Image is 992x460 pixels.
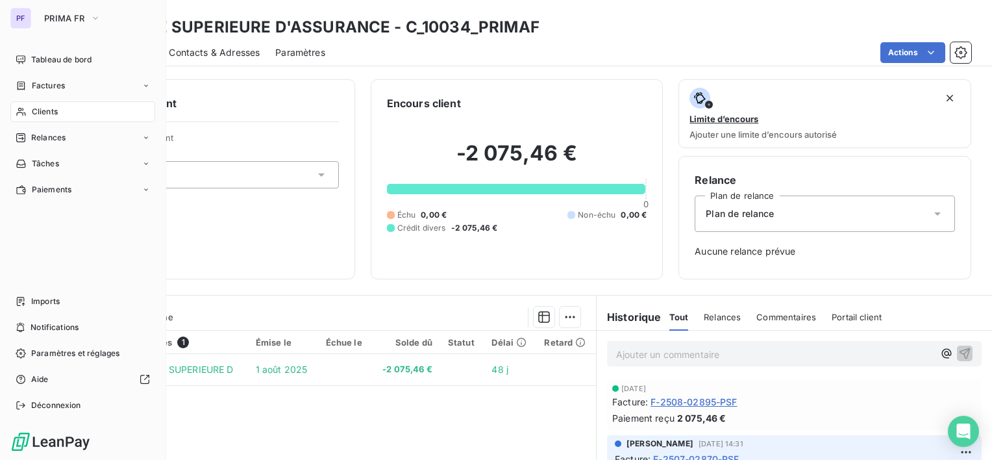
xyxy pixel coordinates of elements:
div: Délai [491,337,528,348]
h6: Informations client [79,96,339,111]
span: Portail client [832,312,882,322]
h6: Encours client [387,96,461,111]
span: Plan de relance [706,207,774,220]
h2: -2 075,46 € [387,140,647,179]
span: -2 075,46 € [380,363,432,376]
a: Aide [10,369,155,390]
span: Non-échu [578,209,615,221]
span: PRIMA FR [44,13,85,23]
span: [DATE] [621,385,646,392]
span: [PERSON_NAME] [626,438,693,450]
span: Relances [31,132,66,144]
span: Limite d’encours [689,114,758,124]
span: 0,00 € [621,209,647,221]
span: Tableau de bord [31,54,92,66]
h6: Relance [695,172,955,188]
span: Échu [397,209,416,221]
span: Tout [669,312,689,322]
span: Factures [32,80,65,92]
span: Clients [32,106,58,118]
div: Échue le [326,337,365,348]
span: Propriétés Client [105,133,339,151]
span: F-2508-02895-PSF [651,395,737,409]
span: 2 075,46 € [677,411,726,425]
span: -2 075,46 € [451,222,498,234]
span: Paramètres et réglages [31,348,119,359]
span: Facture : [612,395,648,409]
span: 0 [643,199,649,209]
div: PF [10,8,31,29]
span: 1 août 2025 [256,364,308,375]
span: Tâches [32,158,59,170]
h3: ECOLE SUPERIEURE D'ASSURANCE - C_10034_PRIMAF [114,16,539,39]
span: Commentaires [756,312,816,322]
span: 48 j [491,364,508,375]
span: [DATE] 14:31 [699,440,743,448]
span: 1 [177,337,189,348]
span: 0,00 € [421,209,447,221]
span: Notifications [31,322,79,333]
span: Aide [31,374,49,385]
button: Limite d’encoursAjouter une limite d’encours autorisé [678,79,971,148]
img: Logo LeanPay [10,431,91,452]
span: Paiements [32,184,71,196]
div: Solde dû [380,337,432,348]
span: Contacts & Adresses [169,46,260,59]
span: Crédit divers [397,222,446,234]
span: Paiement reçu [612,411,675,425]
button: Actions [880,42,945,63]
div: Émise le [256,337,310,348]
span: Aucune relance prévue [695,245,955,258]
div: Statut [448,337,477,348]
span: Ajouter une limite d’encours autorisé [689,129,837,140]
span: Déconnexion [31,400,81,411]
span: Relances [704,312,741,322]
div: Retard [544,337,588,348]
span: Paramètres [275,46,325,59]
span: Imports [31,296,60,307]
div: Open Intercom Messenger [948,416,979,447]
h6: Historique [597,309,662,325]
